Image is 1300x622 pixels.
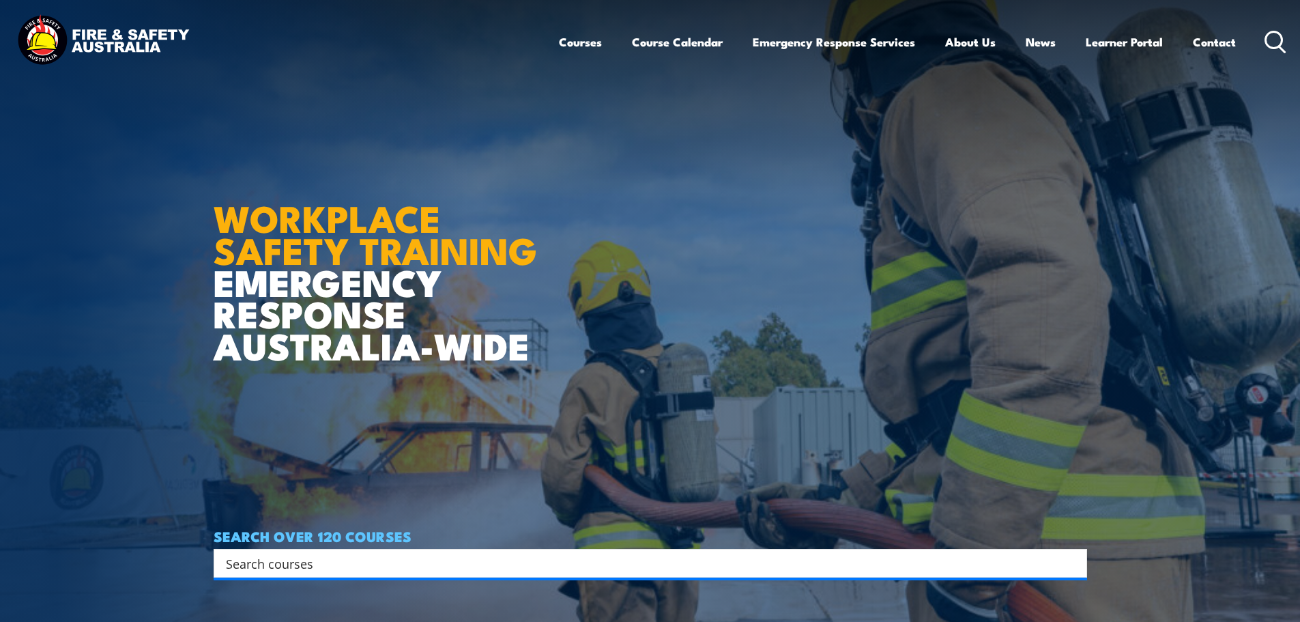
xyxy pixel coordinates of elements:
[945,24,996,60] a: About Us
[1086,24,1163,60] a: Learner Portal
[1193,24,1236,60] a: Contact
[1063,554,1082,573] button: Search magnifier button
[214,188,537,277] strong: WORKPLACE SAFETY TRAINING
[632,24,723,60] a: Course Calendar
[214,167,547,361] h1: EMERGENCY RESPONSE AUSTRALIA-WIDE
[229,554,1060,573] form: Search form
[214,528,1087,543] h4: SEARCH OVER 120 COURSES
[1026,24,1056,60] a: News
[559,24,602,60] a: Courses
[753,24,915,60] a: Emergency Response Services
[226,553,1057,574] input: Search input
